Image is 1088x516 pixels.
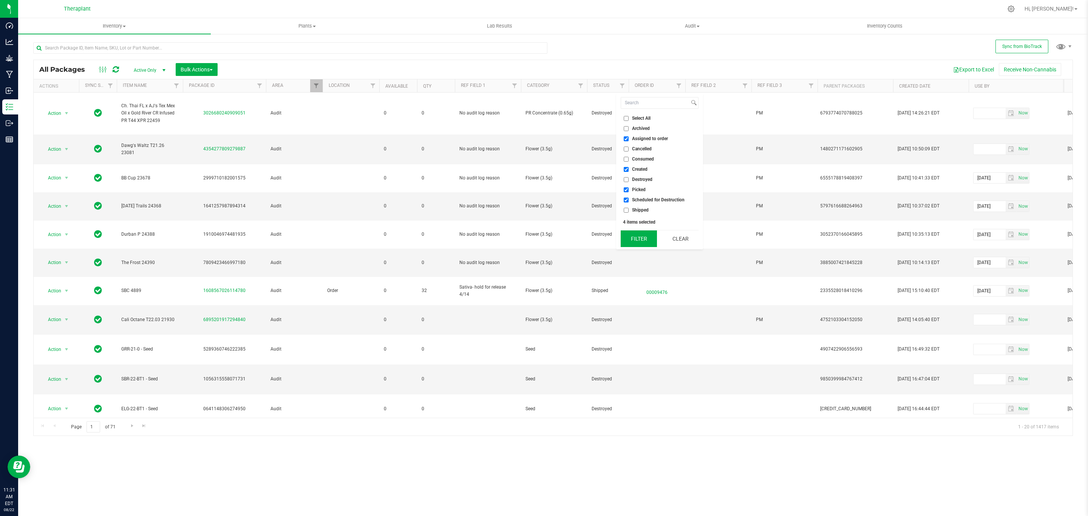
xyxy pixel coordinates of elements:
[121,405,178,412] span: ELG-22-BT1 - Seed
[6,136,13,143] inline-svg: Reports
[995,40,1048,53] button: Sync from BioTrack
[39,83,76,89] div: Actions
[94,344,102,354] span: In Sync
[632,136,668,141] span: Assigned to order
[62,201,71,212] span: select
[1017,144,1029,154] span: select
[756,202,813,210] span: PM
[94,257,102,268] span: In Sync
[525,175,583,182] span: Flower (3.5g)
[1006,403,1017,414] span: select
[272,83,283,88] a: Area
[3,507,15,513] p: 08/22
[756,259,813,266] span: PM
[139,421,150,431] a: Go to the last page
[33,42,547,54] input: Search Package ID, Item Name, SKU, Lot or Part Number...
[632,208,649,212] span: Shipped
[898,346,940,353] span: [DATE] 16:49:32 EDT
[898,287,940,294] span: [DATE] 15:10:40 EDT
[64,6,91,12] span: Theraplant
[818,79,893,93] th: Parent Packages
[898,110,940,117] span: [DATE] 14:26:21 EDT
[662,230,699,247] button: Clear
[203,317,246,322] a: 6895201917294840
[592,375,624,383] span: Destroyed
[1006,374,1017,385] span: select
[127,421,138,431] a: Go to the next page
[632,167,648,171] span: Created
[270,287,318,294] span: Audit
[525,287,583,294] span: Flower (3.5g)
[898,145,940,153] span: [DATE] 10:50:09 EDT
[384,145,413,153] span: 0
[739,79,751,92] a: Filter
[6,38,13,46] inline-svg: Analytics
[525,405,583,412] span: Seed
[575,79,587,92] a: Filter
[459,284,516,298] span: Sativa- hold for release 4/14
[616,79,629,92] a: Filter
[1017,344,1029,355] span: Set Current date
[1017,108,1029,119] span: select
[525,202,583,210] span: Flower (3.5g)
[41,403,62,414] span: Action
[203,110,246,116] a: 3026680240909051
[624,116,629,121] input: Select All
[270,202,318,210] span: Audit
[62,108,71,119] span: select
[632,147,652,151] span: Cancelled
[62,344,71,355] span: select
[623,219,696,225] div: 4 items selected
[820,202,891,210] div: 5797616688264963
[6,71,13,78] inline-svg: Manufacturing
[94,173,102,183] span: In Sync
[270,405,318,412] span: Audit
[182,375,267,383] div: 1056315558071731
[1017,403,1029,414] span: select
[85,83,114,88] a: Sync Status
[6,87,13,94] inline-svg: Inbound
[632,187,646,192] span: Picked
[459,175,516,182] span: No audit log reason
[270,175,318,182] span: Audit
[189,83,215,88] a: Package ID
[898,259,940,266] span: [DATE] 10:14:13 EDT
[1017,314,1029,325] span: Set Current date
[1017,286,1029,296] span: select
[121,102,178,124] span: Ch. Thai FL x AJ's Tex Mex Oil x Gold River CR Infused PR T44 XPR 22459
[1017,108,1029,119] span: Set Current date
[1017,257,1029,268] span: select
[525,346,583,353] span: Seed
[635,83,654,88] a: Order Id
[41,286,62,296] span: Action
[182,259,267,266] div: 7809423466997180
[1017,374,1029,385] span: Set Current date
[422,175,450,182] span: 0
[1006,201,1017,212] span: select
[805,79,818,92] a: Filter
[422,231,450,238] span: 0
[422,375,450,383] span: 0
[596,23,788,29] span: Audit
[898,375,940,383] span: [DATE] 16:47:04 EDT
[621,230,657,247] button: Filter
[1006,257,1017,268] span: select
[422,405,450,412] span: 0
[182,202,267,210] div: 1641257987894314
[632,157,654,161] span: Consumed
[820,375,891,383] div: 9850399984767412
[820,316,891,323] div: 4752103304152050
[6,103,13,111] inline-svg: Inventory
[94,285,102,296] span: In Sync
[756,316,813,323] span: PM
[121,287,178,294] span: SBC 4889
[673,79,685,92] a: Filter
[624,208,629,213] input: Shipped
[691,83,716,88] a: Ref Field 2
[327,287,375,294] span: Order
[62,374,71,385] span: select
[62,173,71,183] span: select
[1006,344,1017,355] span: select
[898,316,940,323] span: [DATE] 14:05:40 EDT
[459,259,516,266] span: No audit log reason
